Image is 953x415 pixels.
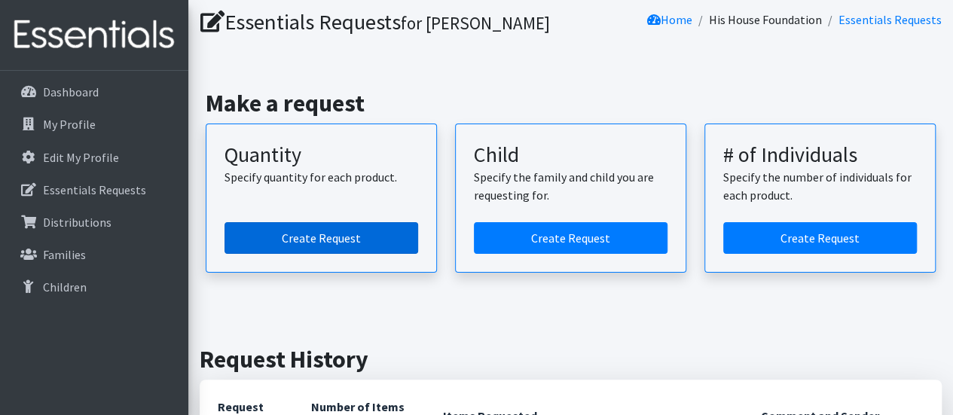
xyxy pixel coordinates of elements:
[200,9,566,35] h1: Essentials Requests
[43,247,86,262] p: Families
[709,12,822,27] a: His House Foundation
[6,240,182,270] a: Families
[225,222,418,254] a: Create a request by quantity
[6,142,182,172] a: Edit My Profile
[474,222,667,254] a: Create a request for a child or family
[6,207,182,237] a: Distributions
[6,10,182,60] img: HumanEssentials
[474,168,667,204] p: Specify the family and child you are requesting for.
[43,84,99,99] p: Dashboard
[43,279,87,294] p: Children
[206,89,936,117] h2: Make a request
[6,175,182,205] a: Essentials Requests
[838,12,942,27] a: Essentials Requests
[6,77,182,107] a: Dashboard
[401,12,550,34] small: for [PERSON_NAME]
[43,182,146,197] p: Essentials Requests
[200,345,942,374] h2: Request History
[43,117,96,132] p: My Profile
[6,109,182,139] a: My Profile
[723,222,917,254] a: Create a request by number of individuals
[474,142,667,168] h3: Child
[723,168,917,204] p: Specify the number of individuals for each product.
[225,142,418,168] h3: Quantity
[723,142,917,168] h3: # of Individuals
[43,150,119,165] p: Edit My Profile
[225,168,418,186] p: Specify quantity for each product.
[6,272,182,302] a: Children
[43,215,111,230] p: Distributions
[647,12,692,27] a: Home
